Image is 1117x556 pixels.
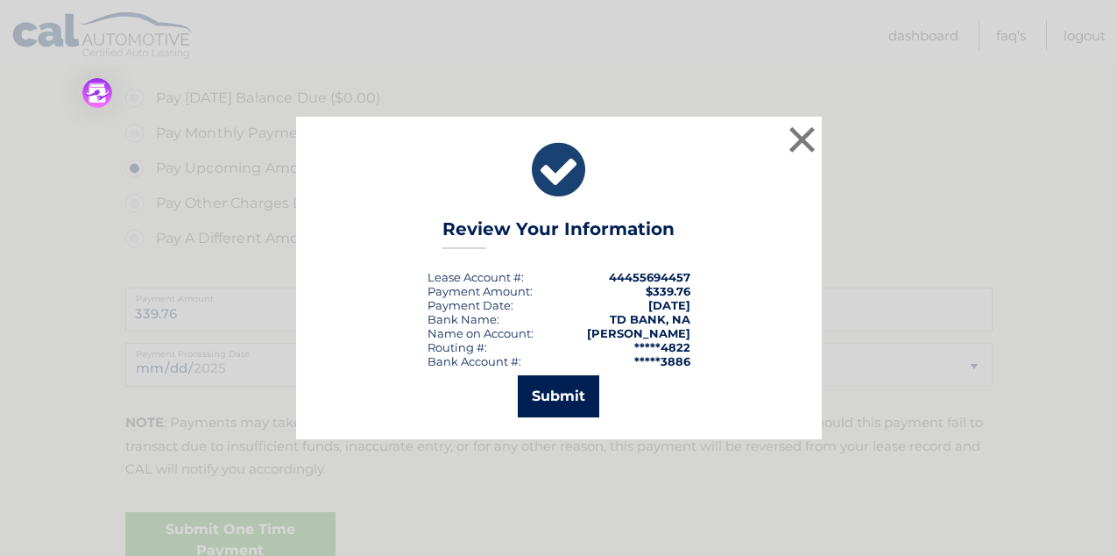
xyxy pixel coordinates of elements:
button: × [785,122,820,157]
div: Bank Name: [428,312,499,326]
span: Payment Date [428,298,511,312]
div: Payment Amount: [428,284,533,298]
span: [DATE] [648,298,690,312]
strong: 44455694457 [609,270,690,284]
strong: TD BANK, NA [610,312,690,326]
span: $339.76 [646,284,690,298]
div: : [428,298,513,312]
h3: Review Your Information [442,218,675,249]
div: Name on Account: [428,326,534,340]
strong: [PERSON_NAME] [587,326,690,340]
div: Lease Account #: [428,270,524,284]
button: Submit [518,375,599,417]
div: Bank Account #: [428,354,521,368]
div: Routing #: [428,340,487,354]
